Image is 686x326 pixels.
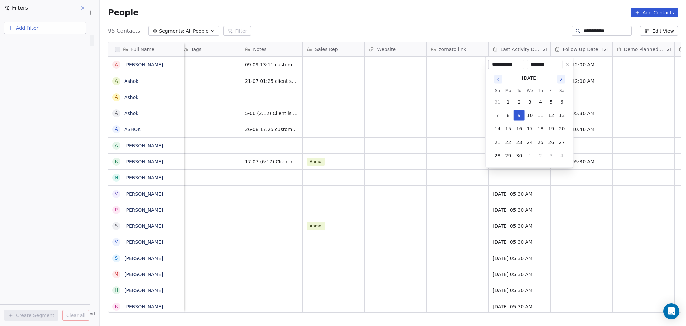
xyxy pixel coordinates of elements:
[492,97,503,107] button: 31
[525,123,535,134] button: 17
[503,150,514,161] button: 29
[492,110,503,121] button: 7
[557,97,567,107] button: 6
[557,87,567,94] th: Saturday
[503,87,514,94] th: Monday
[514,137,525,148] button: 23
[546,97,557,107] button: 5
[503,110,514,121] button: 8
[557,75,566,84] button: Go to next month
[514,97,525,107] button: 2
[535,123,546,134] button: 18
[503,137,514,148] button: 22
[557,137,567,148] button: 27
[492,87,503,94] th: Sunday
[546,137,557,148] button: 26
[525,137,535,148] button: 24
[525,110,535,121] button: 10
[557,110,567,121] button: 13
[535,137,546,148] button: 25
[525,150,535,161] button: 1
[514,110,525,121] button: 9
[492,137,503,148] button: 21
[503,97,514,107] button: 1
[514,123,525,134] button: 16
[557,150,567,161] button: 4
[514,87,525,94] th: Tuesday
[557,123,567,134] button: 20
[514,150,525,161] button: 30
[546,87,557,94] th: Friday
[535,150,546,161] button: 2
[535,97,546,107] button: 4
[525,87,535,94] th: Wednesday
[546,110,557,121] button: 12
[546,150,557,161] button: 3
[535,110,546,121] button: 11
[546,123,557,134] button: 19
[535,87,546,94] th: Thursday
[525,97,535,107] button: 3
[503,123,514,134] button: 15
[494,75,503,84] button: Go to previous month
[492,123,503,134] button: 14
[492,150,503,161] button: 28
[522,75,538,82] div: [DATE]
